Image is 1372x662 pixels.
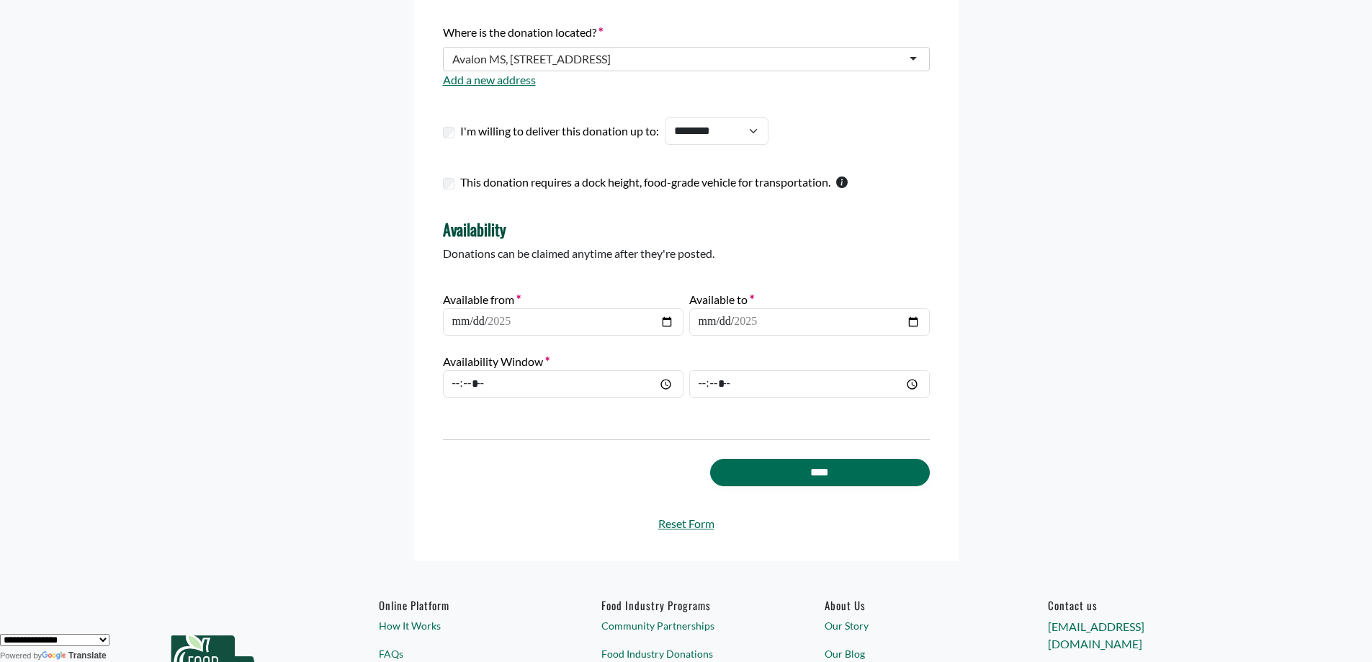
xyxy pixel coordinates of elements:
[443,291,521,308] label: Available from
[452,52,611,66] div: Avalon MS, [STREET_ADDRESS]
[443,515,930,532] a: Reset Form
[443,220,930,238] h4: Availability
[379,618,547,633] a: How It Works
[443,73,536,86] a: Add a new address
[379,599,547,612] h6: Online Platform
[460,174,830,191] label: This donation requires a dock height, food-grade vehicle for transportation.
[42,650,107,661] a: Translate
[443,245,930,262] p: Donations can be claimed anytime after they're posted.
[825,599,993,612] a: About Us
[42,651,68,661] img: Google Translate
[1048,599,1216,612] h6: Contact us
[443,353,550,370] label: Availability Window
[836,176,848,188] svg: This checkbox should only be used by warehouses donating more than one pallet of product.
[443,24,603,41] label: Where is the donation located?
[460,122,659,140] label: I'm willing to deliver this donation up to:
[689,291,754,308] label: Available to
[825,618,993,633] a: Our Story
[601,599,770,612] h6: Food Industry Programs
[601,618,770,633] a: Community Partnerships
[1048,619,1144,650] a: [EMAIL_ADDRESS][DOMAIN_NAME]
